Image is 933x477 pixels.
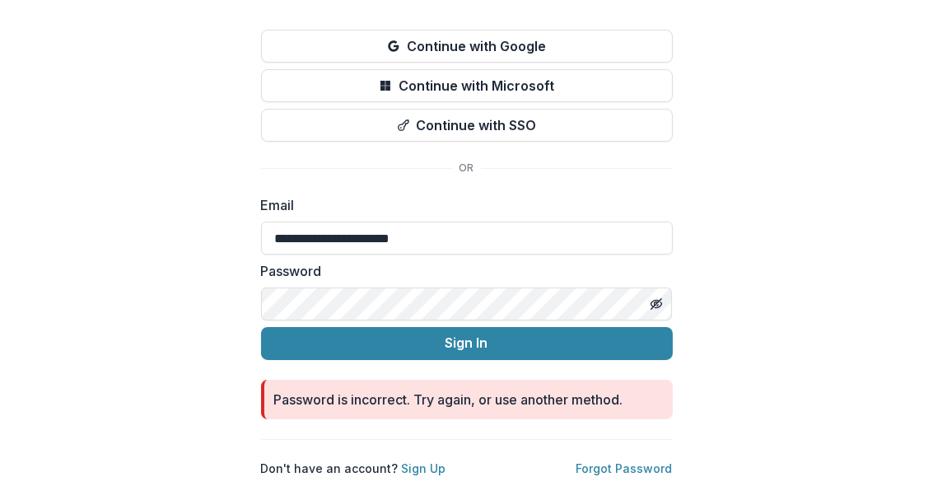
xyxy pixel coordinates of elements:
button: Continue with SSO [261,109,673,142]
label: Password [261,261,663,281]
a: Sign Up [402,461,446,475]
button: Continue with Google [261,30,673,63]
label: Email [261,195,663,215]
p: Don't have an account? [261,460,446,477]
a: Forgot Password [576,461,673,475]
button: Toggle password visibility [643,291,669,317]
button: Sign In [261,327,673,360]
button: Continue with Microsoft [261,69,673,102]
div: Password is incorrect. Try again, or use another method. [274,390,623,409]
